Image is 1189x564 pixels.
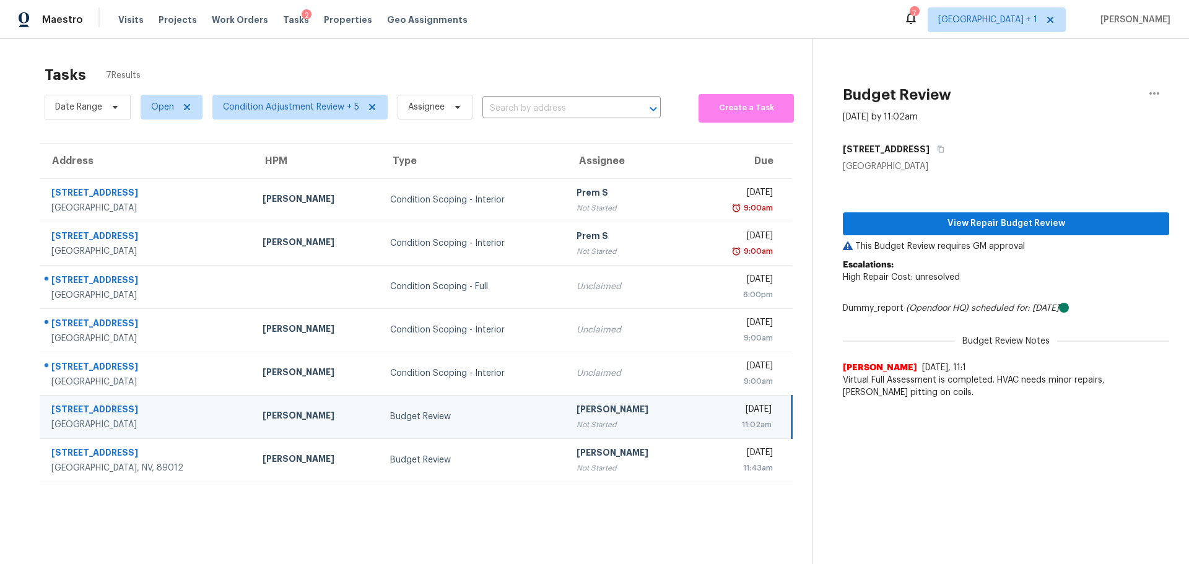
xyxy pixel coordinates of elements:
[906,304,969,313] i: (Opendoor HQ)
[703,316,772,332] div: [DATE]
[408,101,445,113] span: Assignee
[577,245,684,258] div: Not Started
[703,230,772,245] div: [DATE]
[577,230,684,245] div: Prem S
[703,186,772,202] div: [DATE]
[324,14,372,26] span: Properties
[42,14,83,26] span: Maestro
[703,446,772,462] div: [DATE]
[703,419,772,431] div: 11:02am
[263,366,370,381] div: [PERSON_NAME]
[482,99,626,118] input: Search by address
[577,202,684,214] div: Not Started
[955,335,1057,347] span: Budget Review Notes
[51,245,243,258] div: [GEOGRAPHIC_DATA]
[694,144,791,178] th: Due
[51,202,243,214] div: [GEOGRAPHIC_DATA]
[731,245,741,258] img: Overdue Alarm Icon
[263,323,370,338] div: [PERSON_NAME]
[843,212,1169,235] button: View Repair Budget Review
[577,280,684,293] div: Unclaimed
[843,240,1169,253] p: This Budget Review requires GM approval
[390,280,557,293] div: Condition Scoping - Full
[843,362,917,374] span: [PERSON_NAME]
[212,14,268,26] span: Work Orders
[703,273,772,289] div: [DATE]
[51,403,243,419] div: [STREET_ADDRESS]
[922,363,966,372] span: [DATE], 11:1
[843,261,894,269] b: Escalations:
[380,144,567,178] th: Type
[390,237,557,249] div: Condition Scoping - Interior
[223,101,359,113] span: Condition Adjustment Review + 5
[51,462,243,474] div: [GEOGRAPHIC_DATA], NV, 89012
[51,376,243,388] div: [GEOGRAPHIC_DATA]
[51,332,243,345] div: [GEOGRAPHIC_DATA]
[731,202,741,214] img: Overdue Alarm Icon
[930,138,946,160] button: Copy Address
[390,454,557,466] div: Budget Review
[263,409,370,425] div: [PERSON_NAME]
[263,453,370,468] div: [PERSON_NAME]
[577,446,684,462] div: [PERSON_NAME]
[390,367,557,380] div: Condition Scoping - Interior
[567,144,694,178] th: Assignee
[51,186,243,202] div: [STREET_ADDRESS]
[938,14,1037,26] span: [GEOGRAPHIC_DATA] + 1
[253,144,380,178] th: HPM
[51,289,243,302] div: [GEOGRAPHIC_DATA]
[703,375,772,388] div: 9:00am
[703,332,772,344] div: 9:00am
[51,360,243,376] div: [STREET_ADDRESS]
[910,7,918,20] div: 7
[263,193,370,208] div: [PERSON_NAME]
[390,194,557,206] div: Condition Scoping - Interior
[577,403,684,419] div: [PERSON_NAME]
[151,101,174,113] span: Open
[51,446,243,462] div: [STREET_ADDRESS]
[699,94,794,123] button: Create a Task
[843,273,960,282] span: High Repair Cost: unresolved
[843,374,1169,399] span: Virtual Full Assessment is completed. HVAC needs minor repairs, [PERSON_NAME] pitting on coils.
[40,144,253,178] th: Address
[843,89,951,101] h2: Budget Review
[1095,14,1170,26] span: [PERSON_NAME]
[55,101,102,113] span: Date Range
[703,462,772,474] div: 11:43am
[51,317,243,332] div: [STREET_ADDRESS]
[703,403,772,419] div: [DATE]
[843,111,918,123] div: [DATE] by 11:02am
[283,15,309,24] span: Tasks
[577,462,684,474] div: Not Started
[577,367,684,380] div: Unclaimed
[703,289,772,301] div: 6:00pm
[263,236,370,251] div: [PERSON_NAME]
[390,324,557,336] div: Condition Scoping - Interior
[843,160,1169,173] div: [GEOGRAPHIC_DATA]
[106,69,141,82] span: 7 Results
[387,14,468,26] span: Geo Assignments
[843,143,930,155] h5: [STREET_ADDRESS]
[51,274,243,289] div: [STREET_ADDRESS]
[577,186,684,202] div: Prem S
[705,101,788,115] span: Create a Task
[703,360,772,375] div: [DATE]
[577,419,684,431] div: Not Started
[853,216,1159,232] span: View Repair Budget Review
[159,14,197,26] span: Projects
[302,9,311,22] div: 2
[45,69,86,81] h2: Tasks
[577,324,684,336] div: Unclaimed
[843,302,1169,315] div: Dummy_report
[51,230,243,245] div: [STREET_ADDRESS]
[741,202,773,214] div: 9:00am
[645,100,662,118] button: Open
[118,14,144,26] span: Visits
[971,304,1059,313] i: scheduled for: [DATE]
[390,410,557,423] div: Budget Review
[51,419,243,431] div: [GEOGRAPHIC_DATA]
[741,245,773,258] div: 9:00am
